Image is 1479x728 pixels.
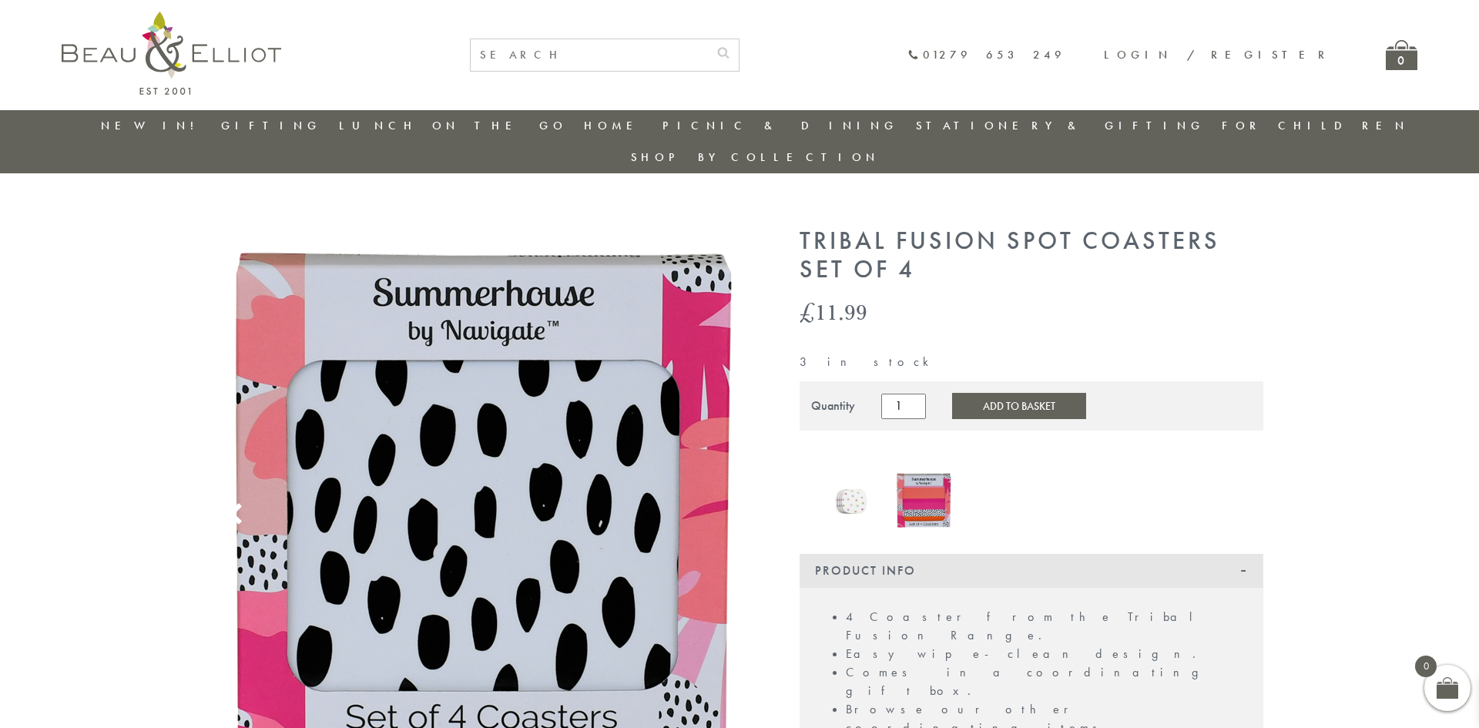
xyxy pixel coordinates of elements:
button: Add to Basket [952,393,1086,419]
a: Home [584,118,646,133]
img: Confetti Home Coasters Set of 4 [823,465,880,517]
a: Confetti Home Coasters Set of 4 [823,465,880,521]
div: Quantity [811,399,855,413]
a: Gifting [221,118,321,133]
p: 3 in stock [800,355,1263,369]
a: Lunch On The Go [339,118,567,133]
a: Tribal Fusion Stripe Coasters Set of 4 [895,454,952,531]
a: 01279 653 249 [907,49,1065,62]
a: New in! [101,118,204,133]
a: For Children [1222,118,1409,133]
input: SEARCH [471,39,708,71]
li: 4 Coaster from the Tribal Fusion Range. [846,608,1248,645]
a: Shop by collection [631,149,880,165]
h1: Tribal Fusion Spot Coasters Set of 4 [800,227,1263,284]
a: Stationery & Gifting [916,118,1205,133]
div: Product Info [800,554,1263,588]
span: £ [800,296,815,327]
span: 0 [1415,656,1437,677]
img: logo [62,12,281,95]
bdi: 11.99 [800,296,867,327]
li: Comes in a coordinating gift box. [846,663,1248,700]
a: Picnic & Dining [662,118,898,133]
li: Easy wipe-clean design. [846,645,1248,663]
a: Login / Register [1104,47,1332,62]
img: Tribal Fusion Stripe Coasters Set of 4 [895,454,952,528]
input: Product quantity [881,394,926,418]
a: 0 [1386,40,1417,70]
